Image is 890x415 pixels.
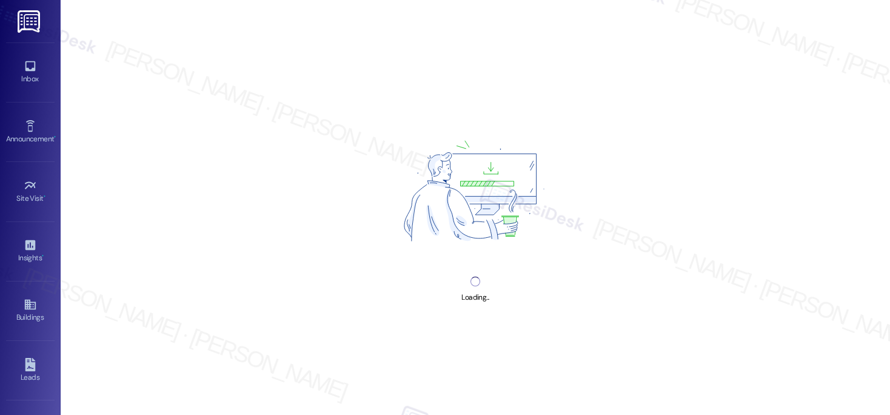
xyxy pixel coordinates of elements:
img: ResiDesk Logo [18,10,42,33]
span: • [42,252,44,260]
span: • [54,133,56,141]
a: Leads [6,354,55,387]
div: Loading... [461,291,489,304]
a: Site Visit • [6,175,55,208]
a: Inbox [6,56,55,89]
a: Insights • [6,235,55,268]
span: • [44,192,45,201]
a: Buildings [6,294,55,327]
